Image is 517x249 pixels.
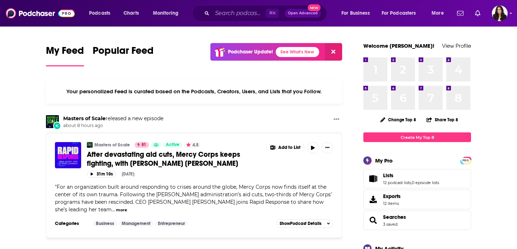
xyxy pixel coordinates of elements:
a: View Profile [442,42,471,49]
span: Show Podcast Details [280,221,321,226]
span: about 8 hours ago [63,123,163,129]
div: My Pro [375,157,393,164]
a: My Feed [46,44,84,66]
button: Share Top 8 [426,113,458,127]
button: open menu [377,8,427,19]
a: Create My Top 8 [363,132,471,142]
button: Show More Button [331,115,342,124]
span: Add to List [278,145,301,150]
span: Exports [366,194,380,205]
button: Show More Button [267,142,304,154]
button: 31m 10s [87,171,116,178]
a: 12 podcast lists [383,180,411,185]
span: Podcasts [89,8,110,18]
button: 4.5 [184,142,201,148]
a: Welcome [PERSON_NAME]! [363,42,434,49]
button: Show More Button [322,142,333,154]
button: open menu [427,8,453,19]
div: Your personalized Feed is curated based on the Podcasts, Creators, Users, and Lists that you Follow. [46,79,342,104]
img: Masters of Scale [46,115,59,128]
div: Search podcasts, credits, & more... [199,5,334,22]
h3: Categories [55,221,87,226]
a: Show notifications dropdown [472,7,483,19]
a: Lists [383,172,439,179]
span: Lists [363,169,471,188]
span: ... [112,206,115,213]
span: Charts [124,8,139,18]
span: 81 [141,141,146,149]
span: For Podcasters [382,8,416,18]
span: Popular Feed [93,44,154,61]
a: Entrepreneur [155,221,188,226]
a: Show notifications dropdown [454,7,466,19]
a: Searches [383,214,406,220]
button: Show profile menu [492,5,508,21]
button: more [116,207,127,213]
button: open menu [84,8,120,19]
a: Lists [366,174,380,184]
a: 0 episode lists [412,180,439,185]
span: " [55,184,332,213]
p: Podchaser Update! [228,49,273,55]
span: More [432,8,444,18]
button: open menu [148,8,188,19]
span: Open Advanced [288,11,318,15]
span: Exports [383,193,401,199]
a: 3 saved [383,222,397,227]
span: Active [166,141,180,149]
img: User Profile [492,5,508,21]
a: See What's New [276,47,319,57]
span: New [308,4,321,11]
button: ShowPodcast Details [276,219,333,228]
span: For Business [341,8,370,18]
span: Logged in as RebeccaShapiro [492,5,508,21]
div: New Episode [53,122,61,130]
span: After devastating aid cuts, Mercy Corps keeps fighting, with [PERSON_NAME] [PERSON_NAME] [87,150,240,168]
a: Charts [119,8,143,19]
div: [DATE] [122,172,134,177]
span: ⌘ K [266,9,279,18]
a: Exports [363,190,471,209]
span: My Feed [46,44,84,61]
a: Active [163,142,182,148]
button: Change Top 8 [376,115,420,124]
a: Popular Feed [93,44,154,66]
button: Open AdvancedNew [285,9,321,18]
span: 12 items [383,201,401,206]
span: , [411,180,412,185]
h3: released a new episode [63,115,163,122]
a: Business [93,221,117,226]
a: After devastating aid cuts, Mercy Corps keeps fighting, with [PERSON_NAME] [PERSON_NAME] [87,150,261,168]
a: PRO [461,158,470,163]
img: Masters of Scale [87,142,93,148]
a: Management [119,221,153,226]
input: Search podcasts, credits, & more... [212,8,266,19]
img: Podchaser - Follow, Share and Rate Podcasts [6,6,75,20]
img: After devastating aid cuts, Mercy Corps keeps fighting, with Tjada D’Oyen McKenna [55,142,81,168]
span: Lists [383,172,393,179]
a: 81 [135,142,149,148]
a: Masters of Scale [94,142,130,148]
a: Searches [366,215,380,225]
span: Monitoring [153,8,178,18]
span: Searches [363,211,471,230]
button: open menu [336,8,379,19]
a: Masters of Scale [63,115,106,122]
span: For an organization built around responding to crises around the globe, Mercy Corps now finds its... [55,184,332,213]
